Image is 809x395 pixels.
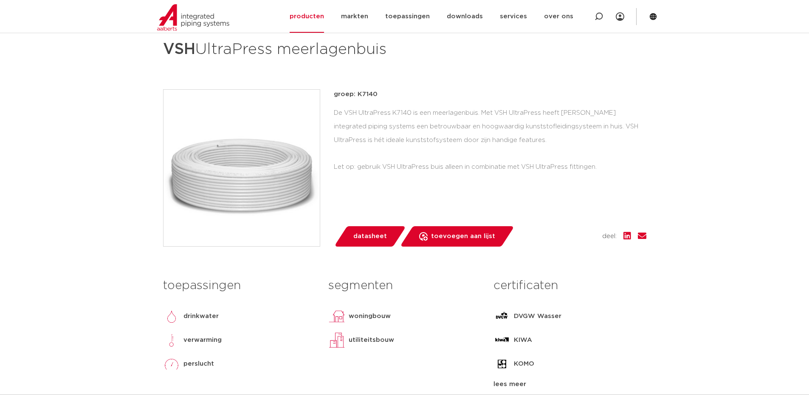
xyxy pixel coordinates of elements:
[493,277,646,294] h3: certificaten
[163,277,316,294] h3: toepassingen
[163,332,180,349] img: verwarming
[349,311,391,321] p: woningbouw
[334,106,646,174] div: De VSH UltraPress K7140 is een meerlagenbuis. Met VSH UltraPress heeft [PERSON_NAME] integrated p...
[349,335,394,345] p: utiliteitsbouw
[183,335,222,345] p: verwarming
[334,226,406,247] a: datasheet
[163,42,195,57] strong: VSH
[514,311,561,321] p: DVGW Wasser
[493,379,646,389] div: lees meer
[334,89,646,99] p: groep: K7140
[163,90,320,246] img: Product Image for VSH UltraPress meerlagenbuis
[183,359,214,369] p: perslucht
[493,355,510,372] img: KOMO
[493,332,510,349] img: KIWA
[183,311,219,321] p: drinkwater
[514,335,532,345] p: KIWA
[163,355,180,372] img: perslucht
[493,308,510,325] img: DVGW Wasser
[602,231,617,242] span: deel:
[328,277,481,294] h3: segmenten
[328,308,345,325] img: woningbouw
[514,359,534,369] p: KOMO
[328,332,345,349] img: utiliteitsbouw
[163,308,180,325] img: drinkwater
[163,37,482,62] h1: UltraPress meerlagenbuis
[353,230,387,243] span: datasheet
[431,230,495,243] span: toevoegen aan lijst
